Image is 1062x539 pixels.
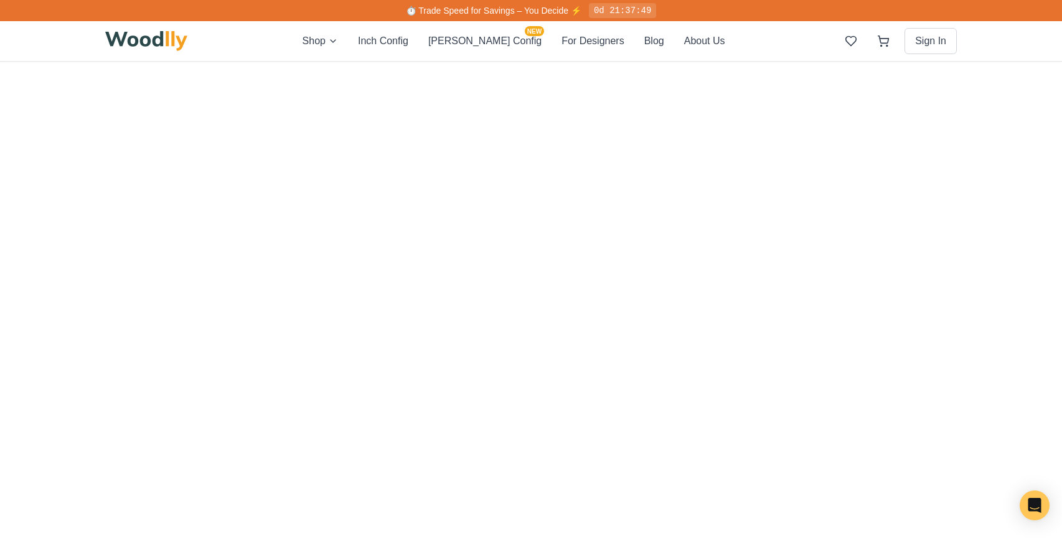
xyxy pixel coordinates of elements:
[428,34,542,49] button: [PERSON_NAME] ConfigNEW
[406,6,581,16] span: ⏱️ Trade Speed for Savings – You Decide ⚡
[562,34,624,49] button: For Designers
[905,28,957,54] button: Sign In
[358,34,408,49] button: Inch Config
[303,34,338,49] button: Shop
[684,34,725,49] button: About Us
[105,31,187,51] img: Woodlly
[525,26,544,36] span: NEW
[644,34,664,49] button: Blog
[589,3,656,18] div: 0d 21:37:49
[1020,490,1050,520] div: Open Intercom Messenger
